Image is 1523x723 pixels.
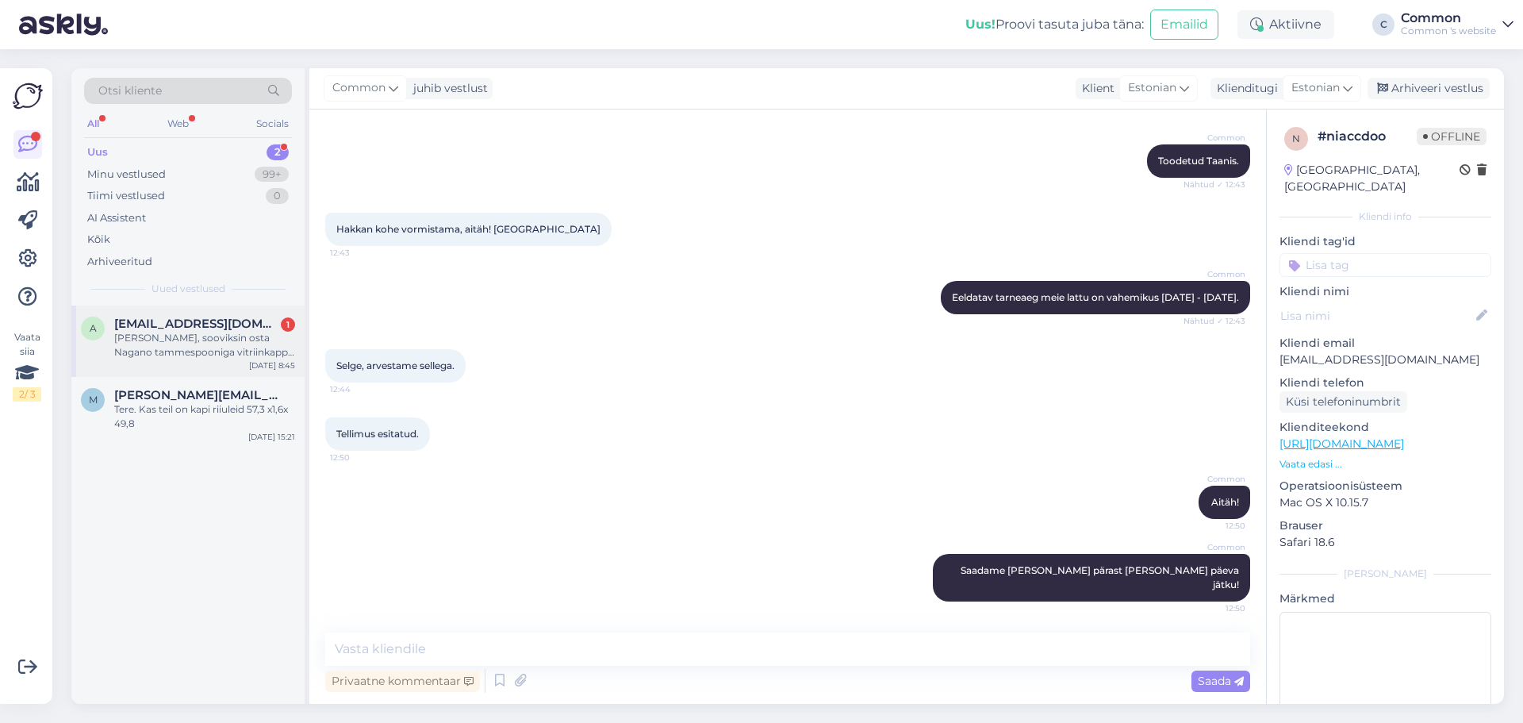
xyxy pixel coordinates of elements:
[1401,12,1496,25] div: Common
[1279,352,1491,368] p: [EMAIL_ADDRESS][DOMAIN_NAME]
[90,322,97,334] span: a
[1279,233,1491,250] p: Kliendi tag'id
[1291,79,1340,97] span: Estonian
[1279,457,1491,471] p: Vaata edasi ...
[1417,128,1487,145] span: Offline
[1211,496,1239,508] span: Aitäh!
[1279,590,1491,607] p: Märkmed
[266,188,289,204] div: 0
[1186,132,1245,144] span: Common
[1076,80,1114,97] div: Klient
[1237,10,1334,39] div: Aktiivne
[13,330,41,402] div: Vaata siia
[152,282,225,296] span: Uued vestlused
[1186,520,1245,532] span: 12:50
[1158,155,1239,167] span: Toodetud Taanis.
[1318,127,1417,146] div: # niaccdoo
[1372,13,1394,36] div: C
[1186,602,1245,614] span: 12:50
[1186,541,1245,553] span: Common
[253,113,292,134] div: Socials
[114,388,279,402] span: marianne.aasmae@gmail.com
[1186,473,1245,485] span: Common
[1284,162,1460,195] div: [GEOGRAPHIC_DATA], [GEOGRAPHIC_DATA]
[330,383,389,395] span: 12:44
[1183,315,1245,327] span: Nähtud ✓ 12:43
[13,81,43,111] img: Askly Logo
[13,387,41,402] div: 2 / 3
[98,83,162,99] span: Otsi kliente
[1279,517,1491,534] p: Brauser
[84,113,102,134] div: All
[87,232,110,248] div: Kõik
[1279,210,1491,224] div: Kliendi info
[89,394,98,406] span: m
[1279,335,1491,352] p: Kliendi email
[1128,79,1176,97] span: Estonian
[1198,674,1244,688] span: Saada
[1401,25,1496,37] div: Common 's website
[330,247,389,259] span: 12:43
[336,360,455,371] span: Selge, arvestame sellega.
[1401,12,1513,37] a: CommonCommon 's website
[952,291,1239,303] span: Eeldatav tarneaeg meie lattu on vahemikus [DATE] - [DATE].
[87,254,152,270] div: Arhiveeritud
[281,317,295,332] div: 1
[1280,307,1473,325] input: Lisa nimi
[87,210,146,226] div: AI Assistent
[248,431,295,443] div: [DATE] 15:21
[164,113,192,134] div: Web
[87,167,166,183] div: Minu vestlused
[1279,419,1491,436] p: Klienditeekond
[1292,133,1300,144] span: n
[332,79,386,97] span: Common
[407,80,488,97] div: juhib vestlust
[965,17,996,32] b: Uus!
[1279,494,1491,511] p: Mac OS X 10.15.7
[1186,268,1245,280] span: Common
[1279,478,1491,494] p: Operatsioonisüsteem
[1368,78,1490,99] div: Arhiveeri vestlus
[325,671,480,692] div: Privaatne kommentaar
[1279,534,1491,551] p: Safari 18.6
[1279,253,1491,277] input: Lisa tag
[336,223,600,235] span: Hakkan kohe vormistama, aitäh! [GEOGRAPHIC_DATA]
[961,564,1241,590] span: Saadame [PERSON_NAME] pärast [PERSON_NAME] päeva jätku!
[1279,283,1491,300] p: Kliendi nimi
[965,15,1144,34] div: Proovi tasuta juba täna:
[249,360,295,371] div: [DATE] 8:45
[1279,375,1491,391] p: Kliendi telefon
[330,452,389,463] span: 12:50
[114,317,279,331] span: anlilleparg@gmail.com
[1279,436,1404,451] a: [URL][DOMAIN_NAME]
[1279,567,1491,581] div: [PERSON_NAME]
[255,167,289,183] div: 99+
[87,188,165,204] div: Tiimi vestlused
[1210,80,1278,97] div: Klienditugi
[114,402,295,431] div: Tere. Kas teil on kapi riiuleid 57,3 x1,6x 49,8
[1150,10,1218,40] button: Emailid
[87,144,108,160] div: Uus
[1279,391,1407,413] div: Küsi telefoninumbrit
[336,428,419,440] span: Tellimus esitatud.
[1183,179,1245,190] span: Nähtud ✓ 12:43
[114,331,295,360] div: [PERSON_NAME], sooviksin osta Nagano tammespooniga vitriinkappi, söögilauda ja kummutit. E-poes k...
[267,144,289,160] div: 2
